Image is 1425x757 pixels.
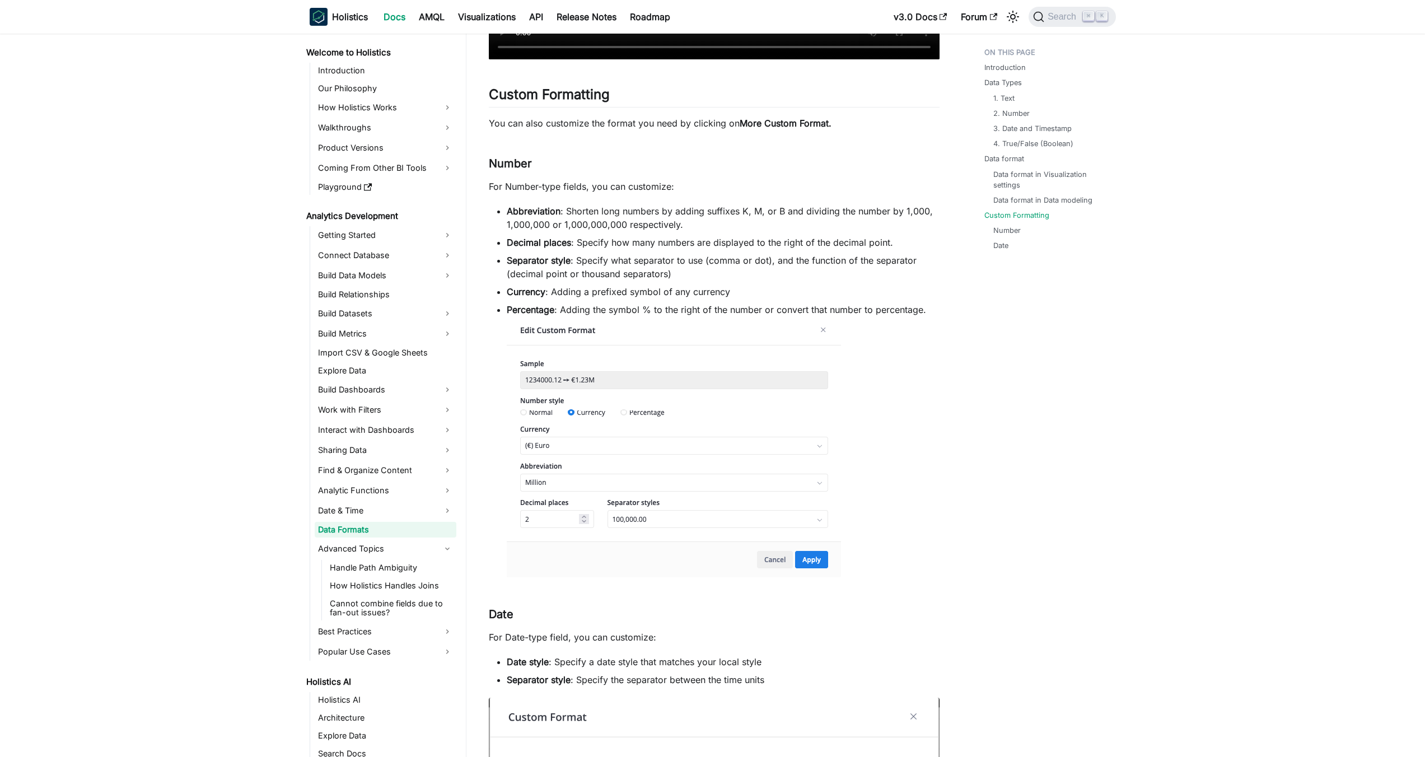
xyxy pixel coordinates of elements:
[332,10,368,24] b: Holistics
[377,8,412,26] a: Docs
[993,93,1015,104] a: 1. Text
[315,139,456,157] a: Product Versions
[507,673,940,686] li: : Specify the separator between the time units
[315,159,456,177] a: Coming From Other BI Tools
[507,303,940,581] li: : Adding the symbol % to the right of the number or convert that number to percentage.
[1083,11,1094,21] kbd: ⌘
[984,210,1049,221] a: Custom Formatting
[507,255,571,266] strong: Separator style
[326,560,456,576] a: Handle Path Ambiguity
[507,674,571,685] strong: Separator style
[993,195,1092,205] a: Data format in Data modeling
[507,304,554,315] strong: Percentage
[412,8,451,26] a: AMQL
[315,99,456,116] a: How Holistics Works
[550,8,623,26] a: Release Notes
[315,421,456,439] a: Interact with Dashboards
[315,522,456,538] a: Data Formats
[1004,8,1022,26] button: Switch between dark and light mode (currently light mode)
[315,119,456,137] a: Walkthroughs
[993,225,1021,236] a: Number
[954,8,1004,26] a: Forum
[315,325,456,343] a: Build Metrics
[507,254,940,281] li: : Specify what separator to use (comma or dot), and the function of the separator (decimal point ...
[507,286,545,297] strong: Currency
[315,179,456,195] a: Playground
[303,208,456,224] a: Analytics Development
[993,169,1105,190] a: Data format in Visualization settings
[315,540,456,558] a: Advanced Topics
[489,608,940,622] h3: Date
[315,728,456,744] a: Explore Data
[315,287,456,302] a: Build Relationships
[489,157,940,171] h3: Number
[315,305,456,323] a: Build Datasets
[507,656,549,667] strong: Date style
[315,246,456,264] a: Connect Database
[1044,12,1083,22] span: Search
[315,267,456,284] a: Build Data Models
[1029,7,1115,27] button: Search (Command+K)
[623,8,677,26] a: Roadmap
[993,138,1073,149] a: 4. True/False (Boolean)
[507,205,560,217] strong: Abbreviation
[315,226,456,244] a: Getting Started
[740,118,831,129] strong: More Custom Format.
[507,236,940,249] li: : Specify how many numbers are displayed to the right of the decimal point.
[315,502,456,520] a: Date & Time
[507,285,940,298] li: : Adding a prefixed symbol of any currency
[984,153,1024,164] a: Data format
[315,345,456,361] a: Import CSV & Google Sheets
[489,180,940,193] p: For Number-type fields, you can customize:
[315,482,456,499] a: Analytic Functions
[315,692,456,708] a: Holistics AI
[507,655,940,669] li: : Specify a date style that matches your local style
[298,34,466,757] nav: Docs sidebar
[489,630,940,644] p: For Date-type field, you can customize:
[993,108,1030,119] a: 2. Number
[489,116,940,130] p: You can also customize the format you need by clicking on
[315,381,456,399] a: Build Dashboards
[315,401,456,419] a: Work with Filters
[326,596,456,620] a: Cannot combine fields due to fan-out issues?
[315,441,456,459] a: Sharing Data
[451,8,522,26] a: Visualizations
[303,45,456,60] a: Welcome to Holistics
[315,63,456,78] a: Introduction
[507,237,571,248] strong: Decimal places
[522,8,550,26] a: API
[315,81,456,96] a: Our Philosophy
[984,77,1022,88] a: Data Types
[310,8,368,26] a: HolisticsHolistics
[315,623,456,641] a: Best Practices
[887,8,954,26] a: v3.0 Docs
[489,86,940,108] h2: Custom Formatting
[315,461,456,479] a: Find & Organize Content
[315,363,456,378] a: Explore Data
[315,643,456,661] a: Popular Use Cases
[326,578,456,594] a: How Holistics Handles Joins
[507,204,940,231] li: : Shorten long numbers by adding suffixes K, M, or B and dividing the number by 1,000, 1,000,000 ...
[315,710,456,726] a: Architecture
[993,123,1072,134] a: 3. Date and Timestamp
[310,8,328,26] img: Holistics
[984,62,1026,73] a: Introduction
[303,674,456,690] a: Holistics AI
[1096,11,1108,21] kbd: K
[993,240,1008,251] a: Date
